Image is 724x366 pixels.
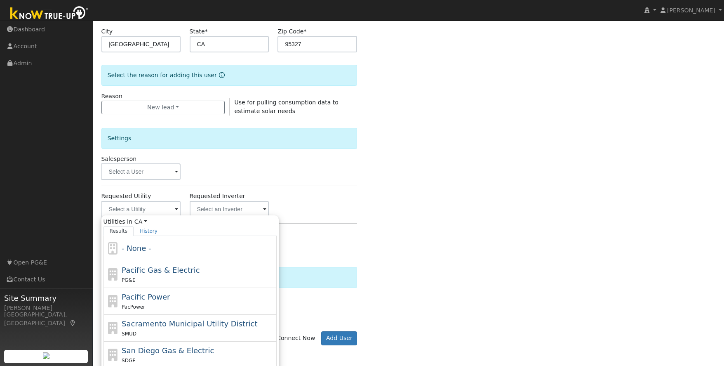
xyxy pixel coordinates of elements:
label: Salesperson [101,155,137,163]
a: CA [134,217,147,226]
span: PG&E [122,277,135,283]
span: Utilities in [103,217,277,226]
div: Settings [101,128,357,149]
span: Required [205,28,208,35]
label: Zip Code [277,27,306,36]
span: [PERSON_NAME] [667,7,715,14]
label: State [190,27,208,36]
span: SDGE [122,358,136,364]
div: [GEOGRAPHIC_DATA], [GEOGRAPHIC_DATA] [4,310,88,328]
img: Know True-Up [6,5,93,23]
span: Sacramento Municipal Utility District [122,319,257,328]
div: Select the reason for adding this user [101,65,357,86]
label: Connect Now [269,334,315,342]
span: Site Summary [4,293,88,304]
label: Reason [101,92,122,101]
span: Pacific Gas & Electric [122,266,200,274]
img: retrieve [43,352,49,359]
a: Results [103,226,134,236]
input: Select a Utility [101,201,181,217]
span: San Diego Gas & Electric [122,346,214,355]
label: Requested Inverter [190,192,245,201]
label: Requested Utility [101,192,151,201]
a: History [134,226,164,236]
a: Reason for new user [217,72,225,78]
span: PacPower [122,304,145,310]
span: Pacific Power [122,293,170,301]
span: Required [303,28,306,35]
div: [PERSON_NAME] [4,304,88,312]
span: Use for pulling consumption data to estimate solar needs [234,99,338,114]
span: SMUD [122,331,136,337]
label: City [101,27,113,36]
input: Select an Inverter [190,201,269,217]
a: Map [69,320,77,326]
button: New lead [101,101,225,115]
input: Select a User [101,163,181,180]
button: Add User [321,331,357,345]
span: - None - [122,244,151,253]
